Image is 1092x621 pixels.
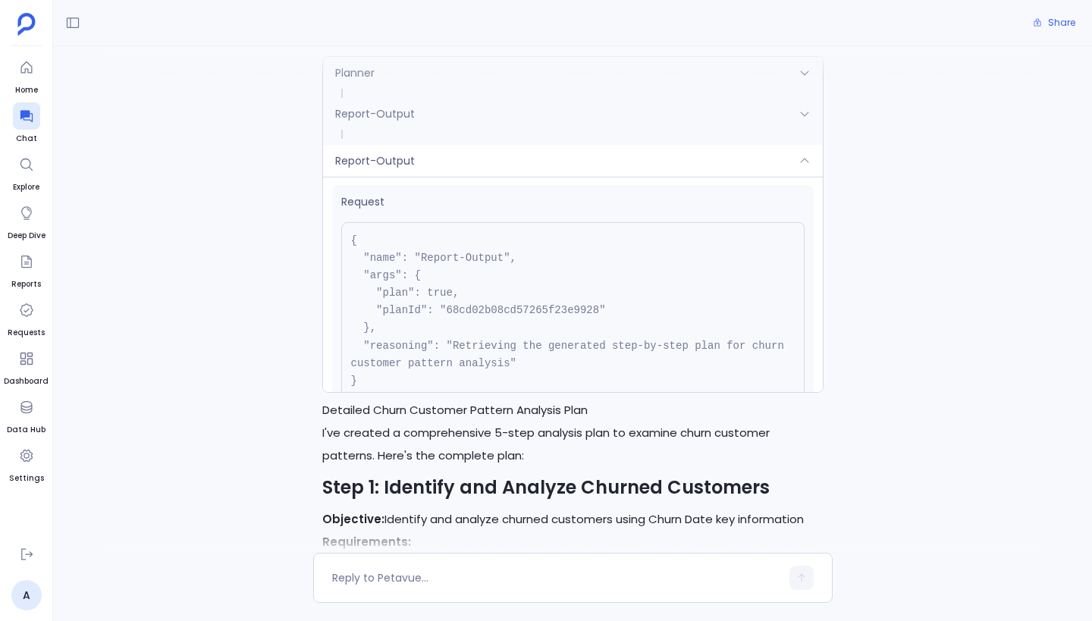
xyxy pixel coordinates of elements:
[335,153,415,168] span: Report-Output
[8,230,45,242] span: Deep Dive
[1048,17,1075,29] span: Share
[13,133,40,145] span: Chat
[13,54,40,96] a: Home
[9,472,44,485] span: Settings
[322,475,770,500] strong: Step 1: Identify and Analyze Churned Customers
[7,394,45,436] a: Data Hub
[341,222,805,400] pre: { "name": "Report-Output", "args": { "plan": true, "planId": "68cd02b08cd57265f23e9928" }, "reaso...
[13,151,40,193] a: Explore
[8,199,45,242] a: Deep Dive
[4,375,49,387] span: Dashboard
[1024,12,1084,33] button: Share
[4,345,49,387] a: Dashboard
[13,84,40,96] span: Home
[11,580,42,610] a: A
[322,508,824,531] p: Identify and analyze churned customers using Churn Date key information
[8,327,45,339] span: Requests
[8,296,45,339] a: Requests
[7,424,45,436] span: Data Hub
[13,181,40,193] span: Explore
[11,278,41,290] span: Reports
[322,399,824,422] h1: Detailed Churn Customer Pattern Analysis Plan
[17,13,36,36] img: petavue logo
[335,106,415,121] span: Report-Output
[341,194,805,210] span: Request
[9,442,44,485] a: Settings
[322,422,824,467] p: I've created a comprehensive 5-step analysis plan to examine churn customer patterns. Here's the ...
[322,511,384,527] strong: Objective:
[11,248,41,290] a: Reports
[13,102,40,145] a: Chat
